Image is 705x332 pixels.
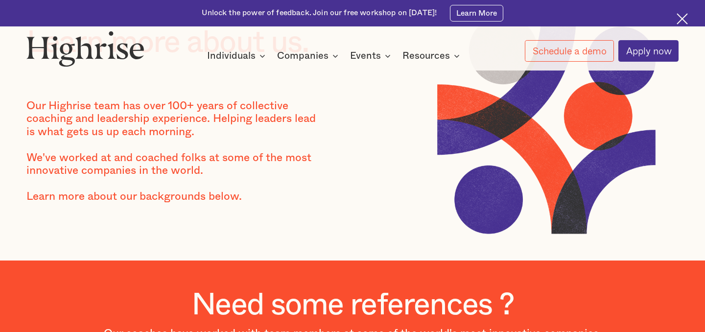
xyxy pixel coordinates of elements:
[26,99,327,216] div: Our Highrise team has over 100+ years of collective coaching and leadership experience. Helping l...
[450,5,503,22] a: Learn More
[350,50,394,62] div: Events
[402,50,450,62] div: Resources
[618,40,679,62] a: Apply now
[207,50,256,62] div: Individuals
[26,31,144,67] img: Highrise logo
[350,50,381,62] div: Events
[191,287,513,323] h2: Need some references ?
[202,8,437,18] div: Unlock the power of feedback. Join our free workshop on [DATE]!
[677,13,688,24] img: Cross icon
[402,50,463,62] div: Resources
[277,50,341,62] div: Companies
[277,50,329,62] div: Companies
[207,50,268,62] div: Individuals
[525,40,613,62] a: Schedule a demo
